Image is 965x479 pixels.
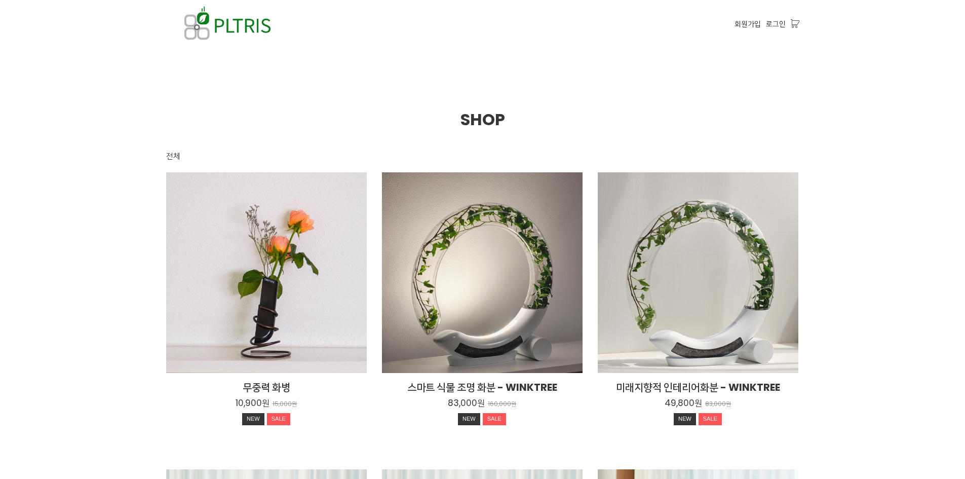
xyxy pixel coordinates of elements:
span: SHOP [460,108,505,131]
div: SALE [267,413,290,425]
div: SALE [699,413,722,425]
p: 160,000원 [488,400,517,408]
p: 15,000원 [273,400,297,408]
a: 스마트 식물 조명 화분 - WINKTREE 83,000원 160,000원 NEWSALE [382,380,583,428]
div: NEW [674,413,696,425]
div: 전체 [166,150,180,162]
a: 미래지향적 인테리어화분 - WINKTREE 49,800원 83,000원 NEWSALE [598,380,798,428]
div: NEW [242,413,264,425]
p: 83,000원 [448,397,485,409]
a: 회원가입 [735,18,761,29]
h2: 스마트 식물 조명 화분 - WINKTREE [382,380,583,394]
a: 무중력 화병 10,900원 15,000원 NEWSALE [166,380,367,428]
h2: 미래지향적 인테리어화분 - WINKTREE [598,380,798,394]
h2: 무중력 화병 [166,380,367,394]
div: NEW [458,413,480,425]
p: 83,000원 [705,400,731,408]
p: 10,900원 [236,397,269,409]
a: 로그인 [766,18,786,29]
div: SALE [483,413,506,425]
p: 49,800원 [665,397,702,409]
